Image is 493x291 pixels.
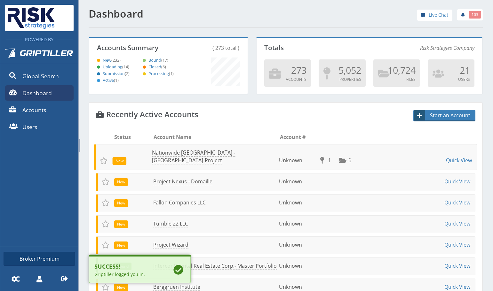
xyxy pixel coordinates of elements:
[388,64,416,76] span: 10,724
[291,64,306,76] span: 273
[95,64,129,70] a: Uploading(14)
[95,57,121,63] a: New(232)
[378,77,416,82] p: Files
[102,199,109,207] span: Add to Favorites
[169,71,174,76] span: (1)
[5,119,74,134] a: Users
[153,220,188,227] a: Tumble 22 LLC
[417,10,452,21] a: Live Chat
[279,241,317,249] li: Unknown
[122,64,129,70] span: (14)
[280,133,318,141] li: Account #
[446,157,472,164] a: Quick View
[114,133,152,141] li: Status
[22,89,52,97] span: Dashboard
[5,85,74,101] a: Dashboard
[140,71,174,76] span: Processing
[417,10,452,23] div: help
[161,57,168,63] span: (17)
[444,199,470,206] a: Quick View
[153,262,277,270] a: Intercontinental Real Estate Corp.- Master Portfolio
[429,11,448,19] span: Live Chat
[444,283,470,290] a: Quick View
[153,178,212,185] a: Project Nexus - Domaille
[22,106,46,114] span: Accounts
[95,71,130,76] a: Submission(2)
[444,220,470,227] a: Quick View
[279,220,317,227] li: Unknown
[94,271,162,278] div: Griptiller logged you in.
[444,262,470,269] a: Quick View
[460,64,470,76] span: 21
[153,241,188,249] a: Project Wizard
[0,43,78,67] a: Griptiller
[420,44,474,52] span: Risk Strategies Company
[95,77,119,83] a: Active(1)
[95,57,121,63] span: New
[279,283,317,291] li: Unknown
[115,158,123,164] span: New
[102,220,109,228] span: Add to Favorites
[444,178,470,185] a: Quick View
[338,64,361,76] span: 5,052
[452,8,483,21] div: notifications
[140,64,166,70] a: Closed(6)
[444,241,470,248] a: Quick View
[140,71,174,76] a: Processing(1)
[269,77,306,82] p: Accounts
[348,157,351,164] span: 6
[153,199,206,206] a: Fallon Companies LLC
[152,149,235,164] a: Nationwide [GEOGRAPHIC_DATA] - [GEOGRAPHIC_DATA] Project
[153,283,200,291] a: Berggruen Institute
[472,12,478,18] span: 103
[432,77,470,82] p: Users
[457,9,483,20] a: 103
[125,71,130,76] span: (2)
[95,64,129,70] span: Uploading
[22,123,37,131] span: Users
[117,221,125,227] span: New
[97,44,177,51] p: Accounts Summary
[89,8,282,19] h1: Dashboard
[323,77,361,82] p: Properties
[117,179,125,185] span: New
[102,283,109,291] span: Add to Favorites
[95,78,119,83] span: Active
[117,242,125,248] span: New
[140,57,168,63] span: Bound
[111,57,121,63] span: (232)
[22,72,59,80] span: Global Search
[426,111,475,119] span: Start an Account
[22,36,57,42] span: Powered By
[279,178,317,185] li: Unknown
[4,252,75,266] a: Broker Premium
[117,200,125,206] span: New
[185,44,240,52] div: ( 273 total )
[114,77,119,83] span: (1)
[5,5,57,31] img: Risk Strategies Company
[328,157,331,164] span: 1
[161,64,166,70] span: (6)
[117,285,125,290] span: New
[95,71,130,76] span: Submission
[5,68,74,84] a: Global Search
[279,157,317,164] li: Unknown
[102,178,109,186] span: Add to Favorites
[96,110,198,119] h4: Recently Active Accounts
[279,199,317,206] li: Unknown
[154,133,279,141] li: Account Name
[140,64,166,70] span: Closed
[279,262,317,270] li: Unknown
[5,102,74,118] a: Accounts
[102,241,109,249] span: Add to Favorites
[140,57,168,63] a: Bound(17)
[413,110,475,121] button: Start an Account
[264,44,365,51] p: Totals
[94,262,162,271] b: Success!
[100,157,107,165] span: Add to Favorites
